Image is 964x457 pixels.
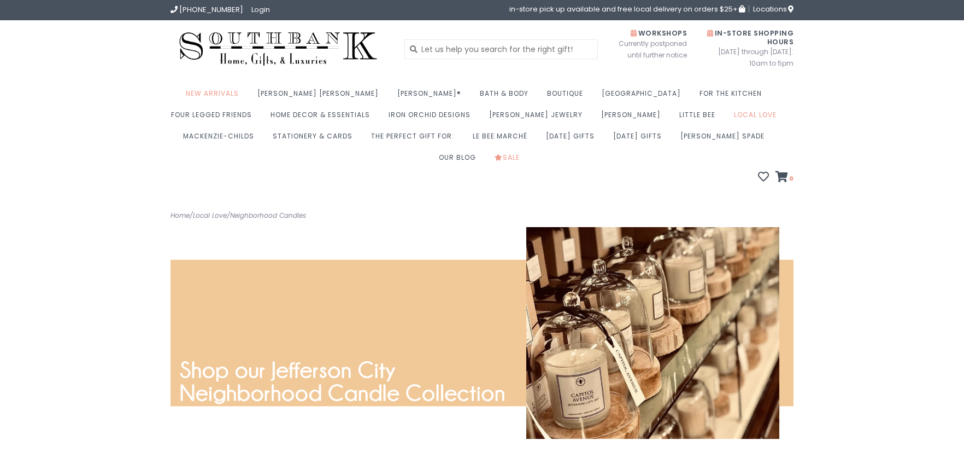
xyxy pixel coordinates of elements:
[171,107,257,129] a: Four Legged Friends
[162,210,482,222] div: / /
[700,86,767,107] a: For the Kitchen
[404,39,598,59] input: Let us help you search for the right gift!
[703,46,793,69] span: [DATE] through [DATE]: 10am to 5pm
[389,107,476,129] a: Iron Orchid Designs
[257,86,384,107] a: [PERSON_NAME] [PERSON_NAME]
[679,107,721,129] a: Little Bee
[546,129,600,150] a: [DATE] Gifts
[183,129,260,150] a: MacKenzie-Childs
[489,107,588,129] a: [PERSON_NAME] Jewelry
[271,107,375,129] a: Home Decor & Essentials
[171,4,243,15] a: [PHONE_NUMBER]
[193,211,227,220] a: Local Love
[753,4,793,14] span: Locations
[605,38,687,61] span: Currently postponed until further notice
[601,107,666,129] a: [PERSON_NAME]
[397,86,467,107] a: [PERSON_NAME]®
[439,150,481,171] a: Our Blog
[613,129,667,150] a: [DATE] Gifts
[602,86,686,107] a: [GEOGRAPHIC_DATA]
[171,211,190,220] a: Home
[171,28,386,70] img: Southbank Gift Company -- Home, Gifts, and Luxuries
[251,4,270,15] a: Login
[734,107,782,129] a: Local Love
[707,28,793,47] span: In-Store Shopping Hours
[631,28,687,38] span: Workshops
[186,86,244,107] a: New Arrivals
[775,172,793,183] a: 0
[179,4,243,15] span: [PHONE_NUMBER]
[680,129,770,150] a: [PERSON_NAME] Spade
[788,174,793,183] span: 0
[480,86,534,107] a: Bath & Body
[749,5,793,13] a: Locations
[509,5,745,13] span: in-store pick up available and free local delivery on orders $25+
[273,129,358,150] a: Stationery & Cards
[473,129,533,150] a: Le Bee Marché
[547,86,589,107] a: Boutique
[371,129,460,150] a: The perfect gift for:
[230,211,306,220] a: Neighborhood Candles
[495,150,525,171] a: Sale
